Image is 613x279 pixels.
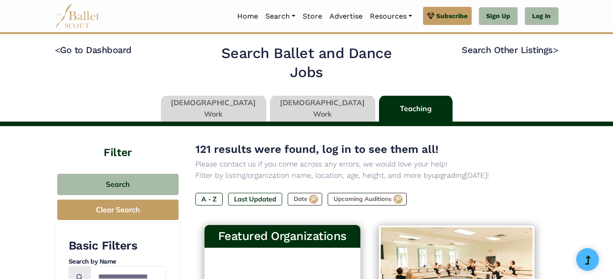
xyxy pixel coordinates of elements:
[423,7,472,25] a: Subscribe
[212,229,354,244] h3: Featured Organizations
[436,11,468,21] span: Subscribe
[525,7,558,25] a: Log In
[209,44,403,82] h2: Search Ballet and Dance Jobs
[57,174,179,195] button: Search
[55,44,132,55] a: <Go to Dashboard
[159,96,268,122] li: [DEMOGRAPHIC_DATA] Work
[326,7,366,26] a: Advertise
[268,96,377,122] li: [DEMOGRAPHIC_DATA] Work
[69,257,166,266] h4: Search by Name
[553,44,558,55] code: >
[195,170,544,181] p: Filter by listing/organization name, location, age, height, and more by [DATE]!
[57,200,179,220] button: Clear Search
[55,44,60,55] code: <
[195,158,544,170] p: Please contact us if you come across any errors, we would love your help!
[328,193,407,206] label: Upcoming Auditions
[55,126,181,160] h4: Filter
[195,193,223,206] label: A - Z
[462,44,558,55] a: Search Other Listings>
[366,7,416,26] a: Resources
[479,7,518,25] a: Sign Up
[288,193,322,206] label: Date
[377,96,454,122] li: Teaching
[69,238,166,254] h3: Basic Filters
[262,7,299,26] a: Search
[195,143,439,156] span: 121 results were found, log in to see them all!
[299,7,326,26] a: Store
[234,7,262,26] a: Home
[427,11,434,21] img: gem.svg
[228,193,282,206] label: Last Updated
[432,171,465,180] a: upgrading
